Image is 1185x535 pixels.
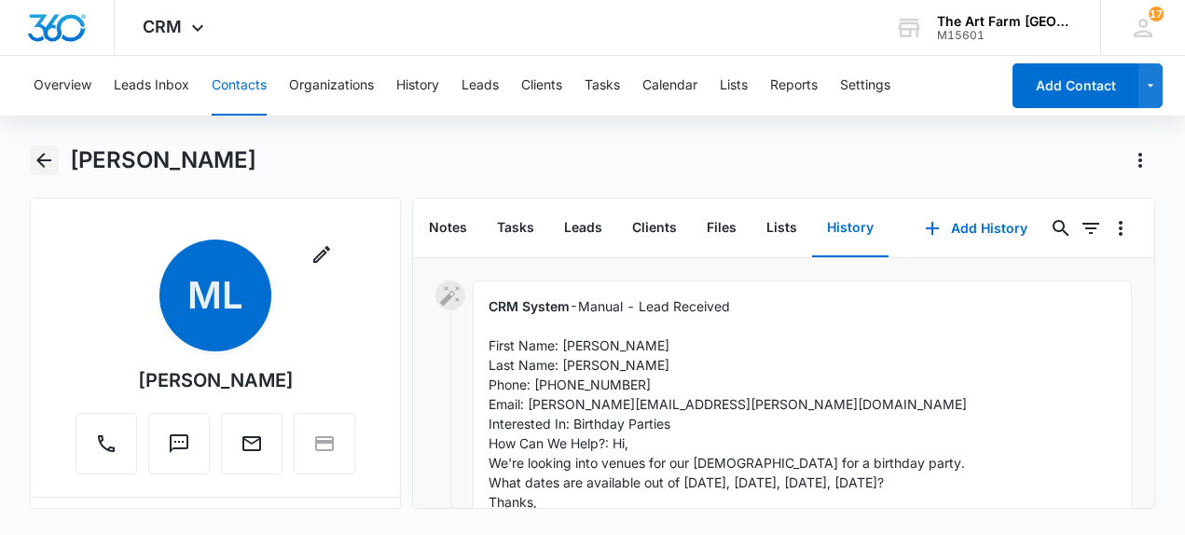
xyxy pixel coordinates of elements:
[906,206,1046,251] button: Add History
[617,199,692,257] button: Clients
[143,17,182,36] span: CRM
[1149,7,1164,21] div: notifications count
[30,145,59,175] button: Back
[1013,63,1138,108] button: Add Contact
[585,56,620,116] button: Tasks
[396,56,439,116] button: History
[76,442,137,458] a: Call
[414,199,482,257] button: Notes
[138,366,294,394] div: [PERSON_NAME]
[549,199,617,257] button: Leads
[1106,213,1136,243] button: Overflow Menu
[212,56,267,116] button: Contacts
[751,199,812,257] button: Lists
[812,199,889,257] button: History
[114,56,189,116] button: Leads Inbox
[221,413,282,474] button: Email
[289,56,374,116] button: Organizations
[221,442,282,458] a: Email
[840,56,890,116] button: Settings
[489,298,570,314] span: CRM System
[159,240,271,351] span: ML
[521,56,562,116] button: Clients
[482,199,549,257] button: Tasks
[1125,145,1155,175] button: Actions
[720,56,748,116] button: Lists
[692,199,751,257] button: Files
[1046,213,1076,243] button: Search...
[76,413,137,474] button: Call
[1149,7,1164,21] span: 17
[642,56,697,116] button: Calendar
[148,442,210,458] a: Text
[34,56,91,116] button: Overview
[937,29,1073,42] div: account id
[70,146,256,174] h1: [PERSON_NAME]
[937,14,1073,29] div: account name
[148,413,210,474] button: Text
[770,56,818,116] button: Reports
[1076,213,1106,243] button: Filters
[462,56,499,116] button: Leads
